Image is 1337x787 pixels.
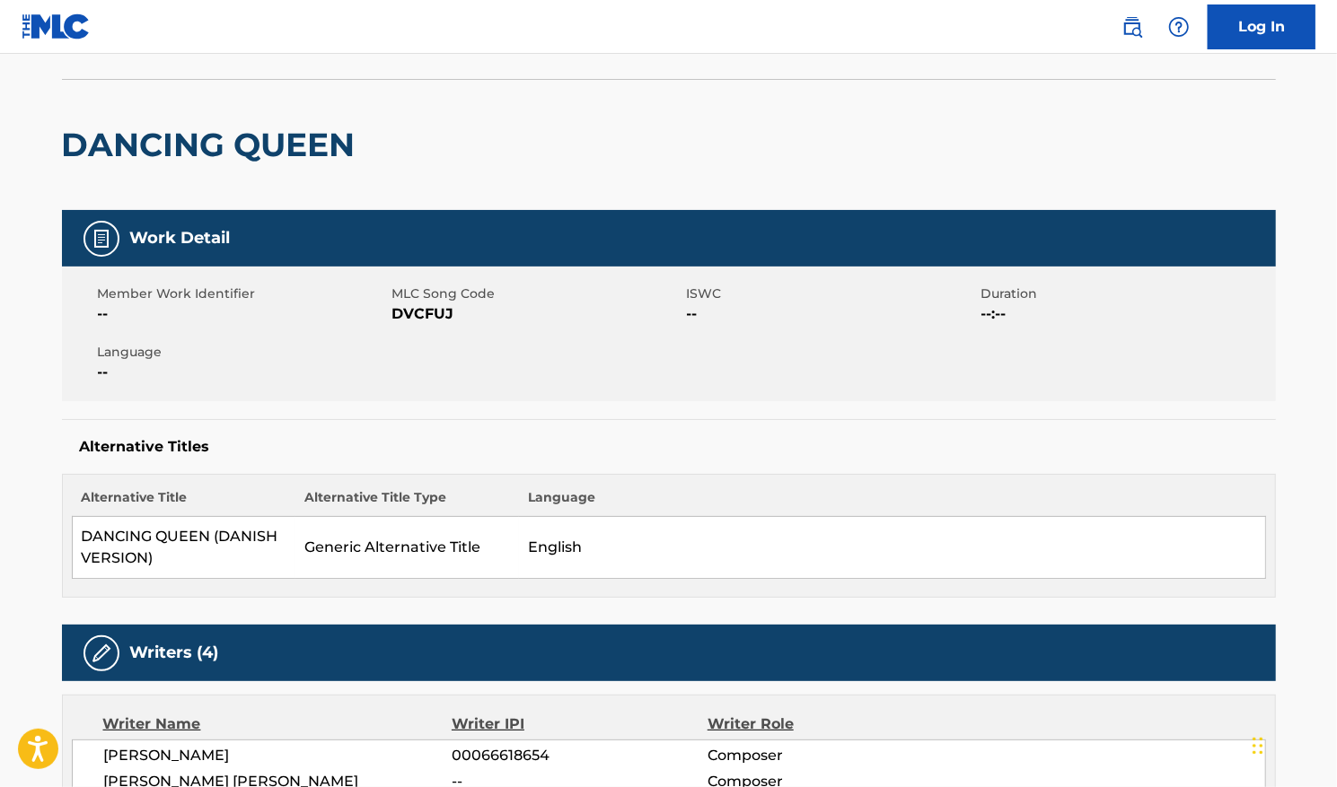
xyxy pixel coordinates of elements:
[80,438,1258,456] h5: Alternative Titles
[130,643,219,663] h5: Writers (4)
[981,284,1271,303] span: Duration
[98,303,388,325] span: --
[98,343,388,362] span: Language
[91,228,112,249] img: Work Detail
[72,517,295,579] td: DANCING QUEEN (DANISH VERSION)
[62,125,365,165] h2: DANCING QUEEN
[295,488,519,517] th: Alternative Title Type
[103,713,453,735] div: Writer Name
[1161,9,1197,45] div: Help
[295,517,519,579] td: Generic Alternative Title
[1168,16,1190,38] img: help
[708,713,940,735] div: Writer Role
[1247,701,1337,787] iframe: Chat Widget
[1114,9,1150,45] a: Public Search
[98,362,388,383] span: --
[104,745,453,766] span: [PERSON_NAME]
[22,13,91,39] img: MLC Logo
[687,284,977,303] span: ISWC
[519,488,1265,517] th: Language
[1253,719,1263,773] div: Drag
[519,517,1265,579] td: English
[708,745,940,766] span: Composer
[687,303,977,325] span: --
[72,488,295,517] th: Alternative Title
[1208,4,1315,49] a: Log In
[392,303,682,325] span: DVCFUJ
[981,303,1271,325] span: --:--
[392,284,682,303] span: MLC Song Code
[91,643,112,664] img: Writers
[98,284,388,303] span: Member Work Identifier
[130,228,231,249] h5: Work Detail
[452,713,708,735] div: Writer IPI
[452,745,707,766] span: 00066618654
[1121,16,1143,38] img: search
